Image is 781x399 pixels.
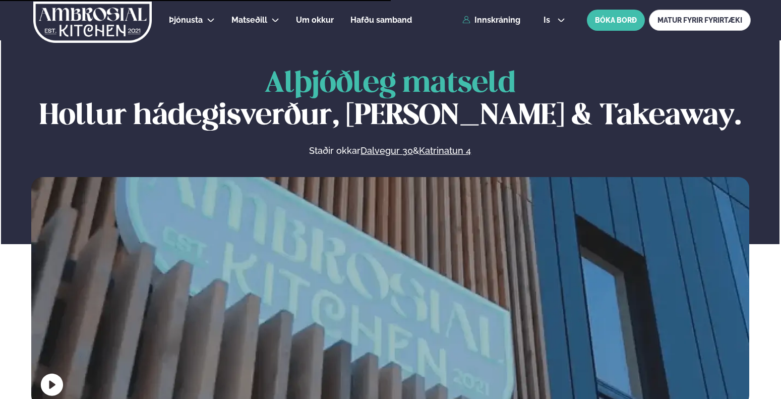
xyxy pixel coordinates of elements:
a: Matseðill [231,14,267,26]
a: Um okkur [296,14,334,26]
button: BÓKA BORÐ [587,10,645,31]
img: logo [32,2,153,43]
span: Þjónusta [169,15,203,25]
span: Alþjóðleg matseld [265,70,516,98]
h1: Hollur hádegisverður, [PERSON_NAME] & Takeaway. [31,68,749,133]
a: Katrinatun 4 [419,145,471,157]
span: Matseðill [231,15,267,25]
span: is [544,16,553,24]
span: Hafðu samband [350,15,412,25]
p: Staðir okkar & [200,145,581,157]
span: Um okkur [296,15,334,25]
a: MATUR FYRIR FYRIRTÆKI [649,10,751,31]
a: Innskráning [462,16,520,25]
a: Hafðu samband [350,14,412,26]
button: is [535,16,573,24]
a: Dalvegur 30 [361,145,413,157]
a: Þjónusta [169,14,203,26]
